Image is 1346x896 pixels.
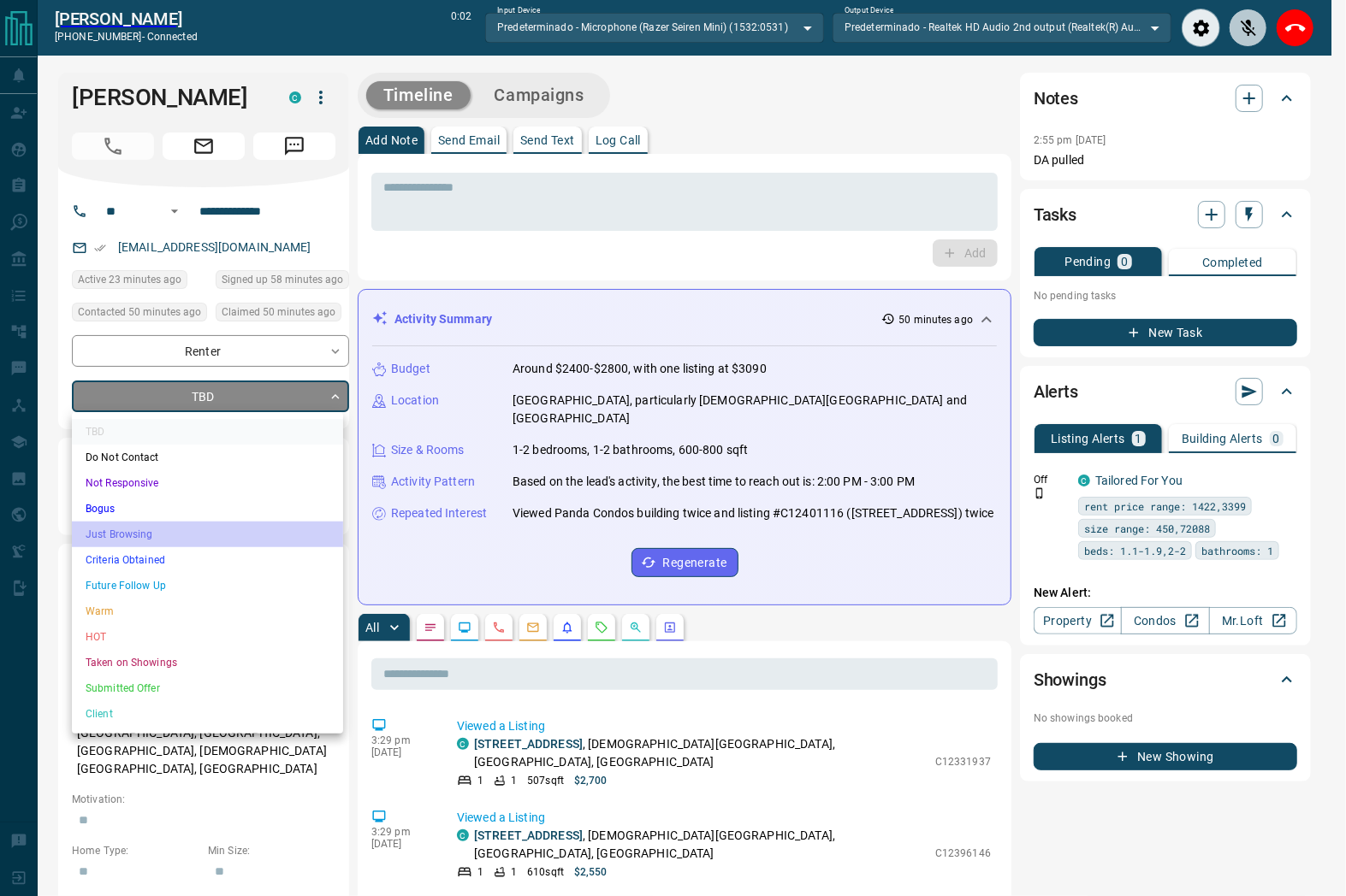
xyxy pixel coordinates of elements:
li: Warm [72,598,343,624]
li: Taken on Showings [72,650,343,675]
li: Submitted Offer [72,675,343,701]
li: HOT [72,624,343,650]
li: Do Not Contact [72,445,343,470]
li: Bogus [72,496,343,522]
li: Just Browsing [72,522,343,547]
li: Not Responsive [72,470,343,496]
li: Criteria Obtained [72,547,343,573]
li: Future Follow Up [72,573,343,598]
li: Client [72,701,343,727]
